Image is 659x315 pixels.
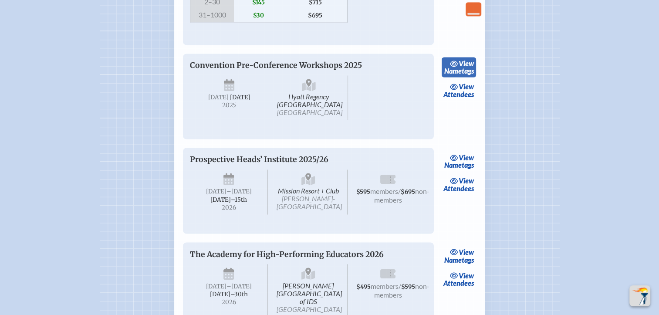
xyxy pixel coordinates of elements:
[370,187,398,195] span: members
[190,249,384,259] span: The Academy for High-Performing Educators 2026
[459,247,474,256] span: view
[442,151,476,171] a: viewNametags
[190,155,328,164] span: Prospective Heads’ Institute 2025/26
[283,9,348,22] span: $695
[197,204,260,211] span: 2026
[459,271,474,279] span: view
[459,153,474,162] span: view
[226,188,252,195] span: –[DATE]
[197,102,261,108] span: 2025
[371,281,399,290] span: members
[399,281,401,290] span: /
[210,290,248,298] span: [DATE]–⁠30th
[356,188,370,196] span: $595
[442,246,476,266] a: viewNametags
[459,176,474,185] span: view
[190,9,234,22] span: 31–1000
[234,9,283,22] span: $30
[398,187,401,195] span: /
[208,94,228,101] span: [DATE]
[210,196,247,203] span: [DATE]–⁠15th
[441,269,476,289] a: viewAttendees
[374,281,429,298] span: non-members
[277,305,342,313] span: [GEOGRAPHIC_DATA]
[277,108,342,116] span: [GEOGRAPHIC_DATA]
[270,75,348,120] span: Hyatt Regency [GEOGRAPHIC_DATA]
[459,82,474,91] span: view
[631,287,649,305] img: To the top
[629,285,650,306] button: Scroll Top
[190,61,362,70] span: Convention Pre-Conference Workshops 2025
[206,282,226,290] span: [DATE]
[356,283,371,290] span: $495
[441,175,476,195] a: viewAttendees
[401,188,415,196] span: $695
[441,81,476,101] a: viewAttendees
[270,169,348,214] span: Mission Resort + Club
[401,283,415,290] span: $595
[277,194,342,210] span: [PERSON_NAME]-[GEOGRAPHIC_DATA]
[206,188,226,195] span: [DATE]
[442,57,476,77] a: viewNametags
[459,59,474,68] span: view
[230,94,250,101] span: [DATE]
[226,282,252,290] span: –[DATE]
[374,187,429,204] span: non-members
[197,298,260,305] span: 2026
